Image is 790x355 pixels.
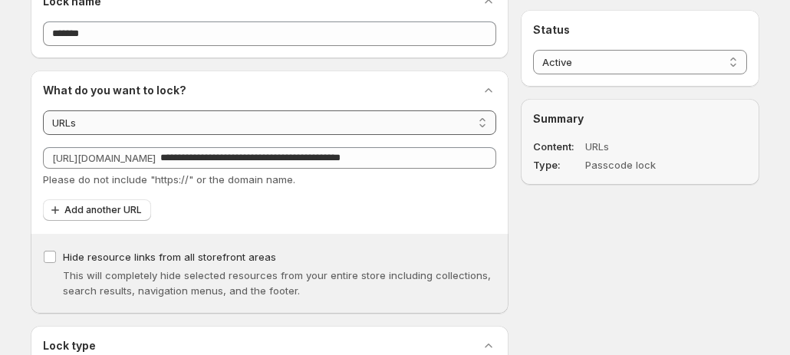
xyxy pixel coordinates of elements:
dt: Content: [533,139,582,154]
dd: URLs [585,139,703,154]
span: Hide resource links from all storefront areas [63,251,276,263]
dd: Passcode lock [585,157,703,173]
h2: Status [533,22,747,38]
h2: Lock type [43,338,96,353]
h2: Summary [533,111,747,127]
span: Add another URL [64,204,142,216]
button: Add another URL [43,199,151,221]
span: This will completely hide selected resources from your entire store including collections, search... [63,269,491,297]
span: Please do not include "https://" or the domain name. [43,173,295,186]
h2: What do you want to lock? [43,83,186,98]
span: [URL][DOMAIN_NAME] [52,152,156,164]
dt: Type: [533,157,582,173]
